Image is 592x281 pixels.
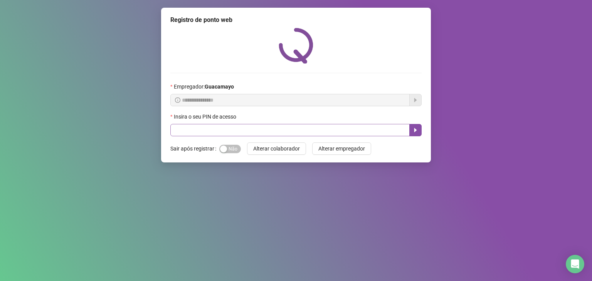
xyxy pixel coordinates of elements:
[412,127,419,133] span: caret-right
[279,28,313,64] img: QRPoint
[170,142,219,155] label: Sair após registrar
[566,255,584,273] div: Open Intercom Messenger
[170,15,422,25] div: Registro de ponto web
[174,82,234,91] span: Empregador :
[247,142,306,155] button: Alterar colaborador
[205,84,234,90] strong: Guacamayo
[170,112,241,121] label: Insira o seu PIN de acesso
[312,142,371,155] button: Alterar empregador
[175,97,180,103] span: info-circle
[253,144,300,153] span: Alterar colaborador
[318,144,365,153] span: Alterar empregador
